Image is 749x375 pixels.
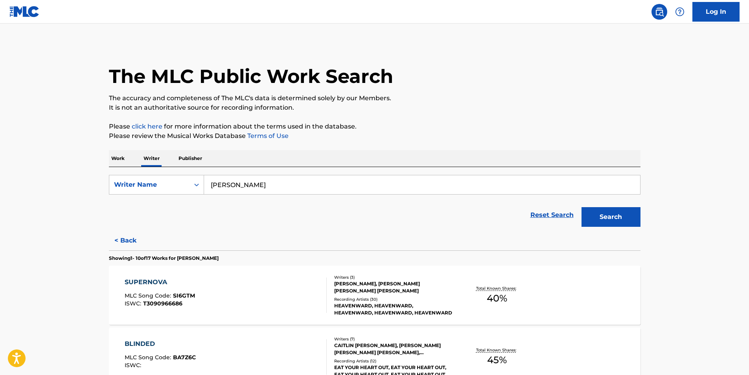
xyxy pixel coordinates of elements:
[109,255,219,262] p: Showing 1 - 10 of 17 Works for [PERSON_NAME]
[246,132,289,140] a: Terms of Use
[125,278,195,287] div: SUPERNOVA
[125,292,173,299] span: MLC Song Code :
[487,291,507,305] span: 40 %
[125,339,196,349] div: BLINDED
[334,302,453,316] div: HEAVENWARD, HEAVENWARD, HEAVENWARD, HEAVENWARD, HEAVENWARD
[476,285,518,291] p: Total Known Shares:
[132,123,162,130] a: click here
[173,354,196,361] span: BA7Z6C
[109,64,393,88] h1: The MLC Public Work Search
[109,131,640,141] p: Please review the Musical Works Database
[334,342,453,356] div: CAITLIN [PERSON_NAME], [PERSON_NAME] [PERSON_NAME] [PERSON_NAME], [PERSON_NAME] [PERSON_NAME], [P...
[526,206,578,224] a: Reset Search
[487,353,507,367] span: 45 %
[173,292,195,299] span: SI6GTM
[334,296,453,302] div: Recording Artists ( 30 )
[334,274,453,280] div: Writers ( 3 )
[109,103,640,112] p: It is not an authoritative source for recording information.
[9,6,40,17] img: MLC Logo
[675,7,685,17] img: help
[651,4,667,20] a: Public Search
[109,122,640,131] p: Please for more information about the terms used in the database.
[109,231,156,250] button: < Back
[125,362,143,369] span: ISWC :
[109,94,640,103] p: The accuracy and completeness of The MLC's data is determined solely by our Members.
[655,7,664,17] img: search
[582,207,640,227] button: Search
[334,280,453,294] div: [PERSON_NAME], [PERSON_NAME] [PERSON_NAME] [PERSON_NAME]
[109,175,640,231] form: Search Form
[334,358,453,364] div: Recording Artists ( 12 )
[334,336,453,342] div: Writers ( 7 )
[109,150,127,167] p: Work
[125,300,143,307] span: ISWC :
[692,2,740,22] a: Log In
[125,354,173,361] span: MLC Song Code :
[114,180,185,189] div: Writer Name
[476,347,518,353] p: Total Known Shares:
[141,150,162,167] p: Writer
[176,150,204,167] p: Publisher
[672,4,688,20] div: Help
[109,266,640,325] a: SUPERNOVAMLC Song Code:SI6GTMISWC:T3090966686Writers (3)[PERSON_NAME], [PERSON_NAME] [PERSON_NAME...
[143,300,182,307] span: T3090966686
